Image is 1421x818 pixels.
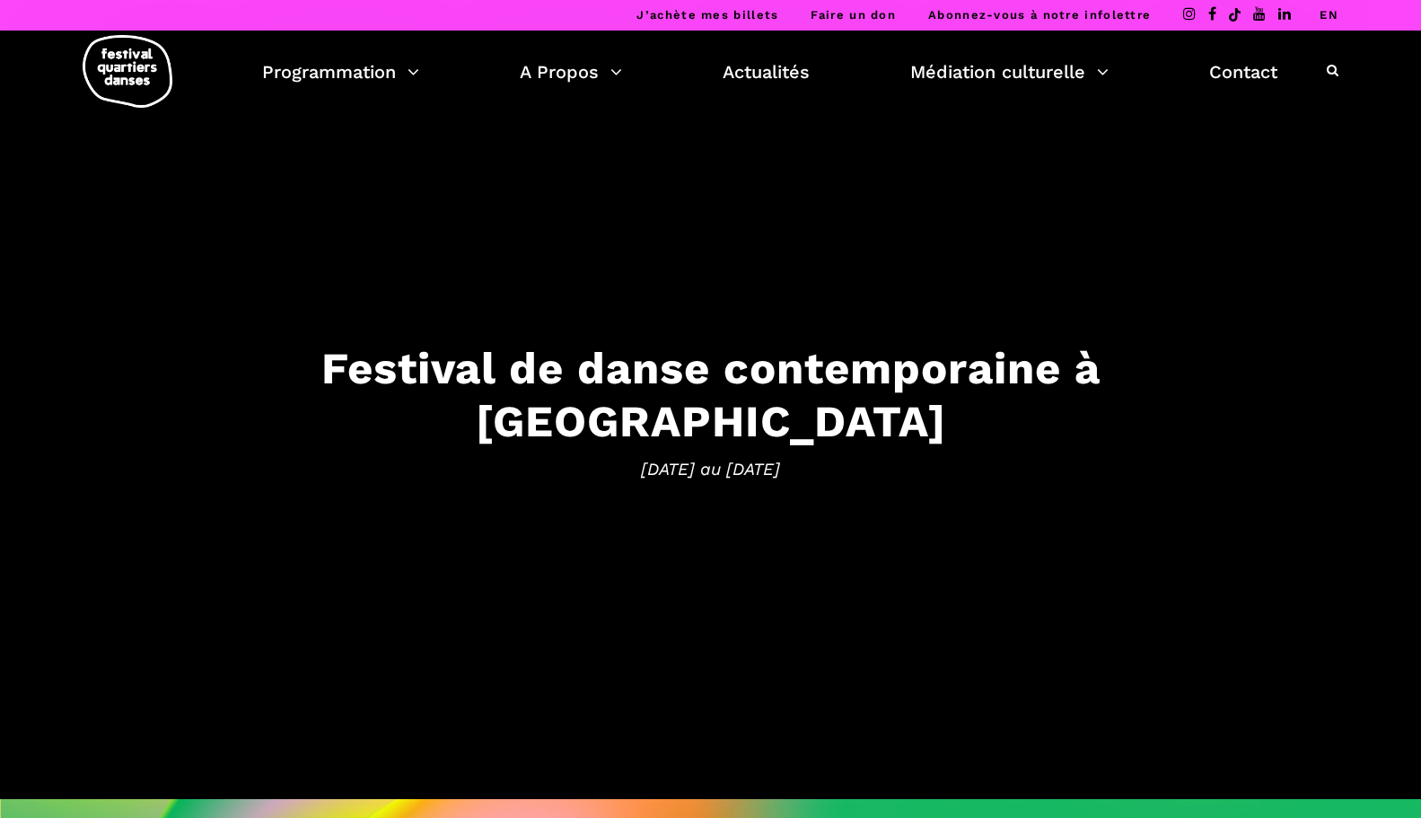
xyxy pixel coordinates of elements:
a: J’achète mes billets [636,8,778,22]
a: Abonnez-vous à notre infolettre [928,8,1151,22]
a: Contact [1209,57,1277,87]
a: EN [1320,8,1338,22]
a: Médiation culturelle [910,57,1109,87]
span: [DATE] au [DATE] [154,456,1267,483]
a: Programmation [262,57,419,87]
a: A Propos [520,57,622,87]
a: Actualités [723,57,810,87]
a: Faire un don [811,8,896,22]
img: logo-fqd-med [83,35,172,108]
h3: Festival de danse contemporaine à [GEOGRAPHIC_DATA] [154,341,1267,447]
